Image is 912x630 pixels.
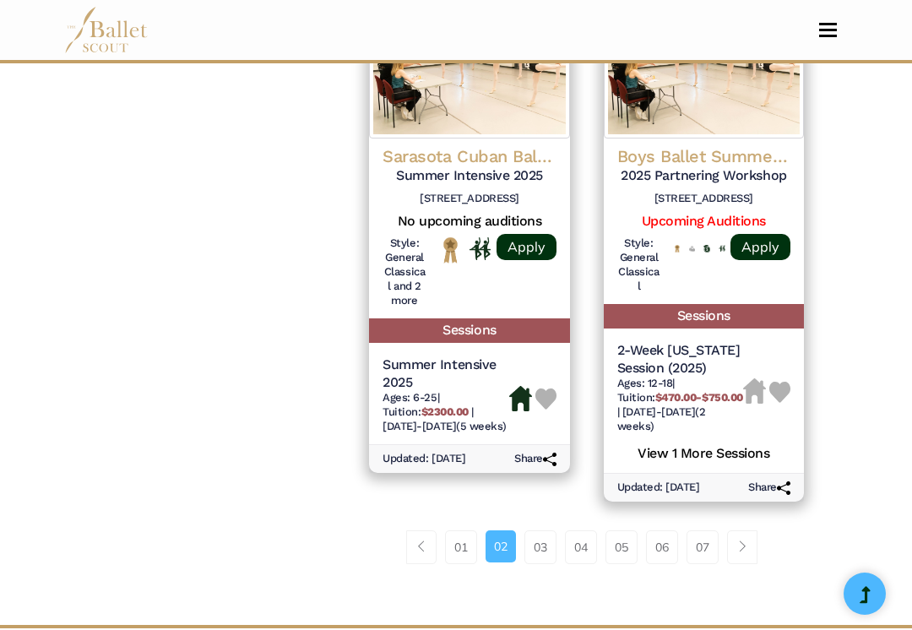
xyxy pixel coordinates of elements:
[383,420,506,432] span: [DATE]-[DATE] (5 weeks)
[605,530,638,564] a: 05
[748,481,790,495] h6: Share
[383,145,556,167] h4: Sarasota Cuban Ballet School
[383,192,556,206] h6: [STREET_ADDRESS]
[617,145,790,167] h4: Boys Ballet Summer Intensive (BBSI)
[617,441,790,463] h5: View 1 More Sessions
[617,481,700,495] h6: Updated: [DATE]
[808,22,848,38] button: Toggle navigation
[440,236,461,263] img: National
[689,245,696,253] img: No Financial Aid
[617,377,673,389] span: Ages: 12-18
[617,192,790,206] h6: [STREET_ADDRESS]
[617,405,706,432] span: [DATE]-[DATE] (2 weeks)
[565,530,597,564] a: 04
[524,530,556,564] a: 03
[604,304,804,329] h5: Sessions
[486,530,516,562] a: 02
[421,405,469,418] b: $2300.00
[509,386,532,411] img: Housing Available
[497,234,556,260] a: Apply
[655,391,743,404] b: $470.00-$750.00
[445,530,477,564] a: 01
[383,236,426,308] h6: Style: General Classical and 2 more
[383,405,471,418] span: Tuition:
[383,213,556,231] h5: No upcoming auditions
[730,234,790,260] a: Apply
[383,167,556,185] h5: Summer Intensive 2025
[743,378,766,404] img: Housing Unavailable
[535,388,556,410] img: Heart
[514,452,556,466] h6: Share
[719,245,725,252] img: In Person
[674,245,681,253] img: National
[646,530,678,564] a: 06
[617,391,743,404] span: Tuition:
[383,452,465,466] h6: Updated: [DATE]
[769,382,790,403] img: Heart
[369,318,569,343] h5: Sessions
[687,530,719,564] a: 07
[617,236,660,294] h6: Style: General Classical
[617,377,743,434] h6: | |
[470,237,491,259] img: In Person
[383,356,508,392] h5: Summer Intensive 2025
[703,245,710,253] img: Offers Scholarship
[617,342,743,377] h5: 2-Week [US_STATE] Session (2025)
[617,167,790,185] h5: 2025 Partnering Workshop
[383,391,437,404] span: Ages: 6-25
[642,213,766,229] a: Upcoming Auditions
[383,391,508,434] h6: | |
[406,530,767,564] nav: Page navigation example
